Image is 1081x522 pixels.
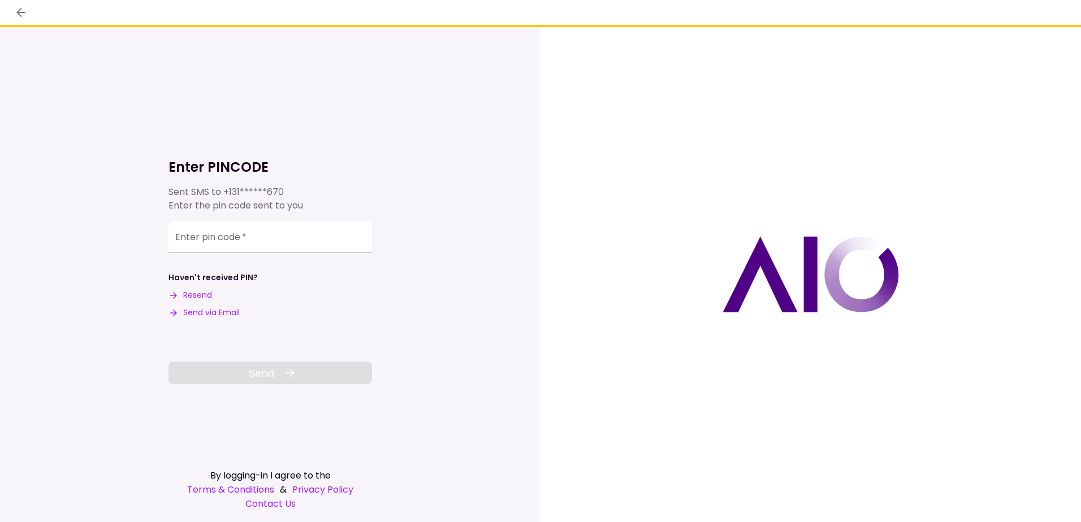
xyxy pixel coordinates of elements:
button: Resend [168,289,212,301]
h1: Enter PINCODE [168,158,372,176]
img: AIO logo [723,236,899,312]
a: Contact Us [168,497,372,511]
button: Send [168,362,372,384]
span: Send [249,366,274,381]
button: back [11,3,31,22]
div: Haven't received PIN? [168,272,258,284]
div: & [168,482,372,497]
a: Privacy Policy [292,482,353,497]
a: Terms & Conditions [187,482,274,497]
button: Send via Email [168,307,240,319]
div: Sent SMS to Enter the pin code sent to you [168,185,372,212]
div: By logging-in I agree to the [168,468,372,482]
